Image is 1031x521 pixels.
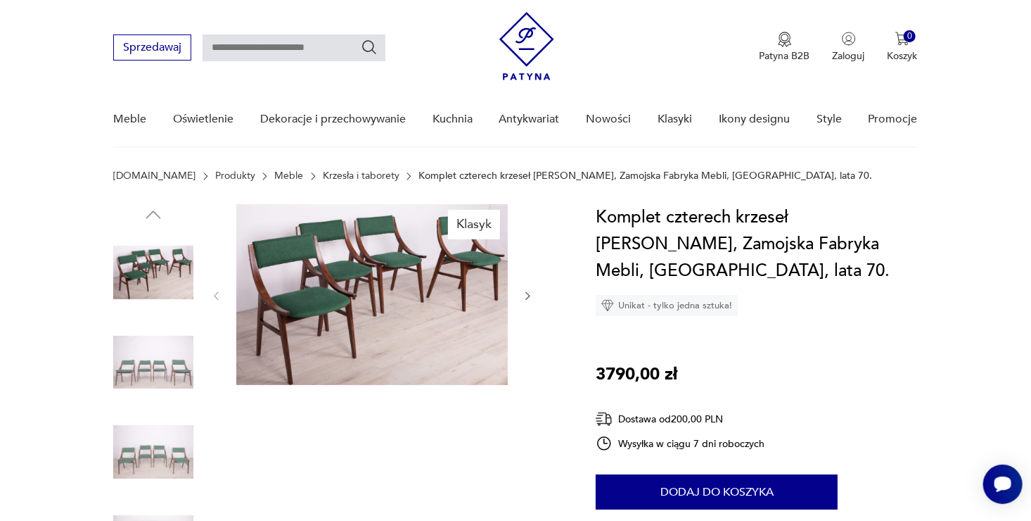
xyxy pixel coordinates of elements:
[895,32,909,46] img: Ikona koszyka
[113,44,191,54] a: Sprzedawaj
[586,92,631,146] a: Nowości
[719,92,790,146] a: Ikony designu
[833,49,865,63] p: Zaloguj
[596,361,677,388] p: 3790,00 zł
[113,322,193,403] img: Zdjęcie produktu Komplet czterech krzeseł Skoczek, Zamojska Fabryka Mebli, Polska, lata 70.
[113,92,146,146] a: Meble
[760,32,810,63] button: Patyna B2B
[215,170,255,182] a: Produkty
[113,232,193,313] img: Zdjęcie produktu Komplet czterech krzeseł Skoczek, Zamojska Fabryka Mebli, Polska, lata 70.
[596,410,613,428] img: Ikona dostawy
[842,32,856,46] img: Ikonka użytkownika
[596,410,764,428] div: Dostawa od 200,00 PLN
[760,32,810,63] a: Ikona medaluPatyna B2B
[833,32,865,63] button: Zaloguj
[760,49,810,63] p: Patyna B2B
[596,435,764,452] div: Wysyłka w ciągu 7 dni roboczych
[499,92,560,146] a: Antykwariat
[323,170,399,182] a: Krzesła i taborety
[596,295,738,316] div: Unikat - tylko jedna sztuka!
[658,92,692,146] a: Klasyki
[888,49,918,63] p: Koszyk
[113,34,191,61] button: Sprzedawaj
[448,210,500,239] div: Klasyk
[601,299,614,312] img: Ikona diamentu
[173,92,233,146] a: Oświetlenie
[904,30,916,42] div: 0
[274,170,303,182] a: Meble
[433,92,473,146] a: Kuchnia
[113,170,196,182] a: [DOMAIN_NAME]
[260,92,406,146] a: Dekoracje i przechowywanie
[817,92,842,146] a: Style
[869,92,918,146] a: Promocje
[888,32,918,63] button: 0Koszyk
[113,412,193,492] img: Zdjęcie produktu Komplet czterech krzeseł Skoczek, Zamojska Fabryka Mebli, Polska, lata 70.
[983,465,1023,504] iframe: Smartsupp widget button
[361,39,378,56] button: Szukaj
[418,170,872,182] p: Komplet czterech krzeseł [PERSON_NAME], Zamojska Fabryka Mebli, [GEOGRAPHIC_DATA], lata 70.
[236,204,508,385] img: Zdjęcie produktu Komplet czterech krzeseł Skoczek, Zamojska Fabryka Mebli, Polska, lata 70.
[778,32,792,47] img: Ikona medalu
[596,204,917,284] h1: Komplet czterech krzeseł [PERSON_NAME], Zamojska Fabryka Mebli, [GEOGRAPHIC_DATA], lata 70.
[499,12,554,80] img: Patyna - sklep z meblami i dekoracjami vintage
[596,475,838,510] button: Dodaj do koszyka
